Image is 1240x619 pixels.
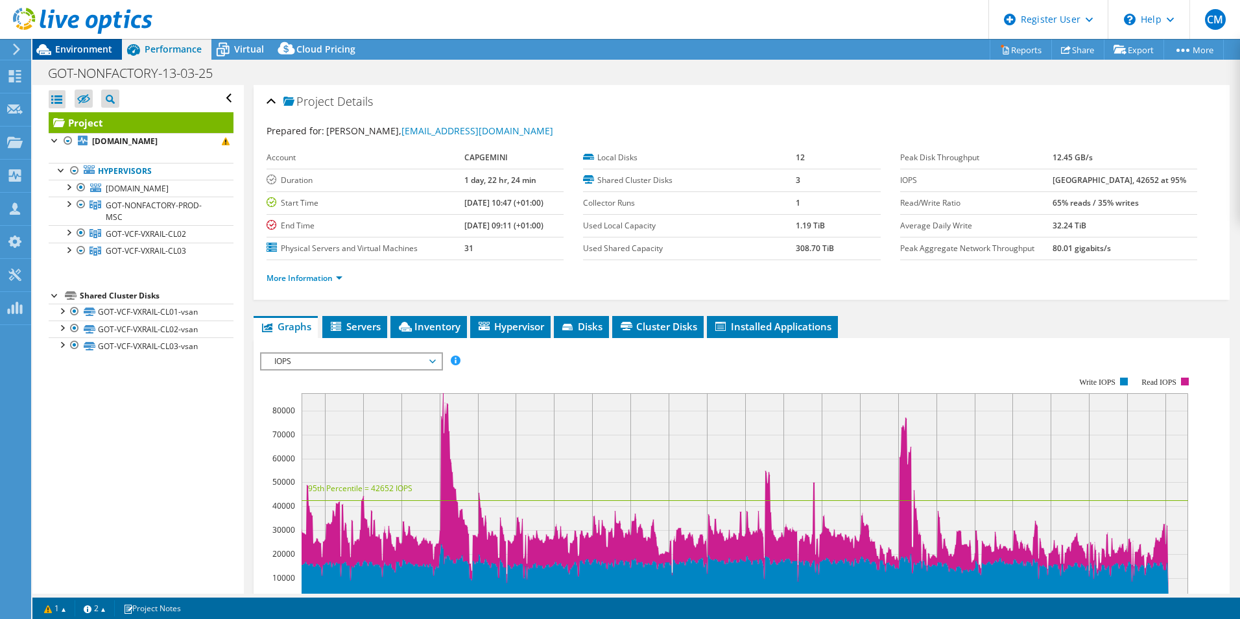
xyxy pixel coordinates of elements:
text: 20000 [272,548,295,559]
label: Duration [267,174,464,187]
span: Disks [560,320,602,333]
span: Details [337,93,373,109]
div: Shared Cluster Disks [80,288,233,304]
b: 31 [464,243,473,254]
b: 1.19 TiB [796,220,825,231]
span: Installed Applications [713,320,831,333]
span: Servers [329,320,381,333]
b: 1 [796,197,800,208]
b: [DATE] 10:47 (+01:00) [464,197,543,208]
label: Account [267,151,464,164]
b: [DATE] 09:11 (+01:00) [464,220,543,231]
a: GOT-VCF-VXRAIL-CL02 [49,225,233,242]
a: Project [49,112,233,133]
span: GOT-NONFACTORY-PROD-MSC [106,200,202,223]
label: Average Daily Write [900,219,1053,232]
a: More [1163,40,1224,60]
a: 1 [35,600,75,616]
a: GOT-VCF-VXRAIL-CL02-vsan [49,321,233,337]
span: GOT-VCF-VXRAIL-CL02 [106,228,186,239]
b: CAPGEMINI [464,152,508,163]
b: 12 [796,152,805,163]
text: Read IOPS [1141,378,1176,387]
a: GOT-NONFACTORY-PROD-MSC [49,197,233,225]
label: Collector Runs [583,197,796,210]
a: Share [1051,40,1104,60]
span: [DOMAIN_NAME] [106,183,169,194]
a: More Information [267,273,342,284]
label: IOPS [900,174,1053,187]
text: Write IOPS [1079,378,1115,387]
span: Graphs [260,320,311,333]
b: 12.45 GB/s [1053,152,1093,163]
label: End Time [267,219,464,232]
b: [DOMAIN_NAME] [92,136,158,147]
span: Cloud Pricing [296,43,355,55]
a: GOT-VCF-VXRAIL-CL01-vsan [49,304,233,321]
text: 30000 [272,524,295,535]
b: 3 [796,175,800,186]
text: 40000 [272,500,295,511]
a: GOT-VCF-VXRAIL-CL03-vsan [49,337,233,354]
b: 65% reads / 35% writes [1053,197,1139,208]
label: Read/Write Ratio [900,197,1053,210]
label: Peak Aggregate Network Throughput [900,242,1053,255]
label: Peak Disk Throughput [900,151,1053,164]
span: Cluster Disks [619,320,697,333]
a: Reports [990,40,1052,60]
a: Hypervisors [49,163,233,180]
span: GOT-VCF-VXRAIL-CL03 [106,245,186,256]
a: 2 [75,600,115,616]
text: 60000 [272,453,295,464]
b: 1 day, 22 hr, 24 min [464,175,536,186]
a: [EMAIL_ADDRESS][DOMAIN_NAME] [401,125,553,137]
b: [GEOGRAPHIC_DATA], 42652 at 95% [1053,175,1186,186]
svg: \n [1124,14,1136,25]
span: CM [1205,9,1226,30]
span: Inventory [397,320,460,333]
span: Virtual [234,43,264,55]
span: Project [283,95,334,108]
label: Prepared for: [267,125,324,137]
span: [PERSON_NAME], [326,125,553,137]
label: Local Disks [583,151,796,164]
label: Used Local Capacity [583,219,796,232]
h1: GOT-NONFACTORY-13-03-25 [42,66,233,80]
label: Physical Servers and Virtual Machines [267,242,464,255]
b: 308.70 TiB [796,243,834,254]
span: Hypervisor [477,320,544,333]
label: Start Time [267,197,464,210]
label: Shared Cluster Disks [583,174,796,187]
a: [DOMAIN_NAME] [49,133,233,150]
text: 70000 [272,429,295,440]
span: Performance [145,43,202,55]
a: [DOMAIN_NAME] [49,180,233,197]
b: 80.01 gigabits/s [1053,243,1111,254]
text: 10000 [272,572,295,583]
text: 80000 [272,405,295,416]
span: IOPS [268,354,435,369]
text: 50000 [272,476,295,487]
b: 32.24 TiB [1053,220,1086,231]
a: GOT-VCF-VXRAIL-CL03 [49,243,233,260]
text: 95th Percentile = 42652 IOPS [308,483,412,494]
a: Project Notes [114,600,190,616]
a: Export [1104,40,1164,60]
span: Environment [55,43,112,55]
label: Used Shared Capacity [583,242,796,255]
